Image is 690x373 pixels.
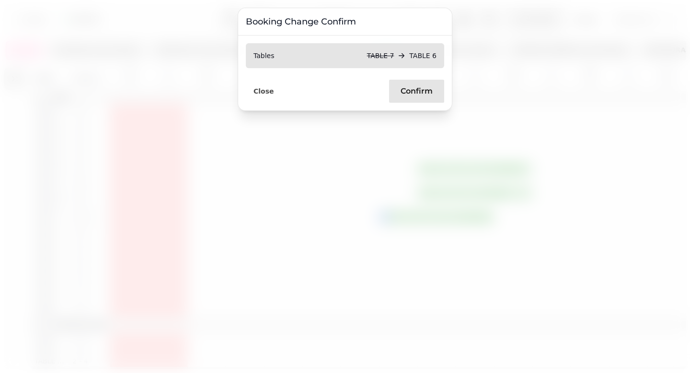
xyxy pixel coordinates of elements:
button: Confirm [389,80,444,103]
h3: Booking Change Confirm [246,16,444,27]
p: Tables [253,51,275,60]
p: TABLE 6 [409,51,437,60]
span: Confirm [401,87,433,95]
span: Close [253,88,274,95]
p: TABLE 7 [367,51,394,60]
button: Close [246,85,282,97]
